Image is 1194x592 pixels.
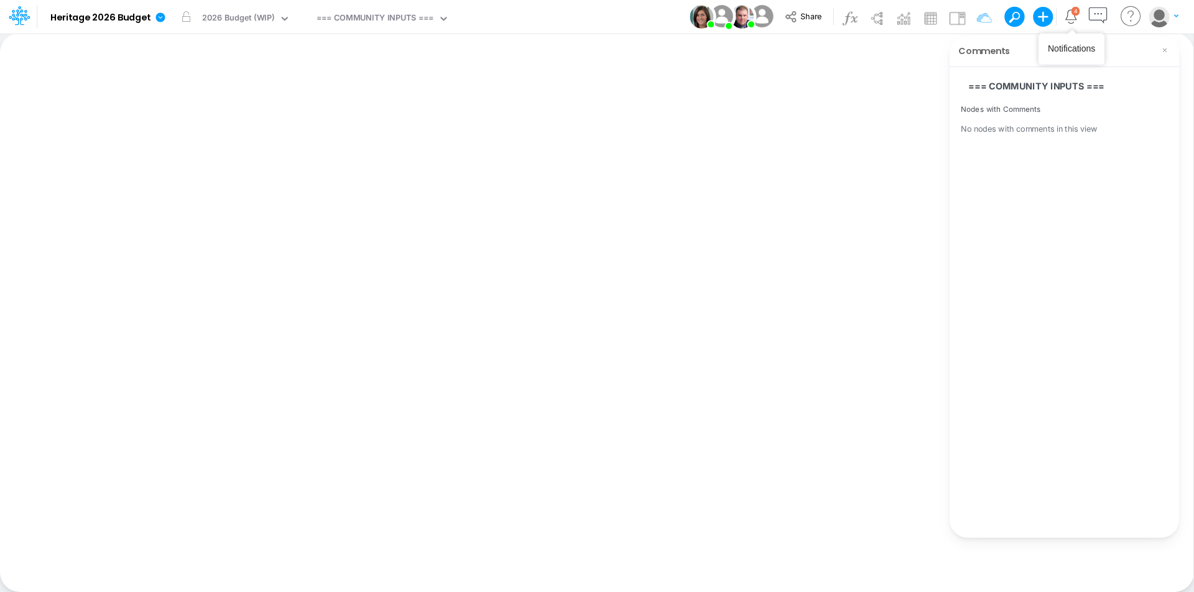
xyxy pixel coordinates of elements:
h6: Comments [958,46,1010,57]
div: Notifications [1048,43,1095,55]
img: User Image Icon [748,2,776,30]
div: === COMMUNITY INPUTS === [317,12,433,26]
span: === COMMUNITY INPUTS === [968,75,1105,96]
img: User Image Icon [690,5,713,29]
b: Heritage 2026 Budget [50,12,150,24]
img: User Image Icon [730,5,754,29]
span: Share [800,11,821,20]
button: Share [779,7,830,27]
a: Notifications [1064,9,1078,24]
h6: Nodes with Comments [961,105,1168,114]
div: 4 unread items [1074,8,1078,14]
img: User Image Icon [708,2,736,30]
div: No nodes with comments in this view [961,123,1168,135]
div: 2026 Budget (WIP) [202,12,275,26]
